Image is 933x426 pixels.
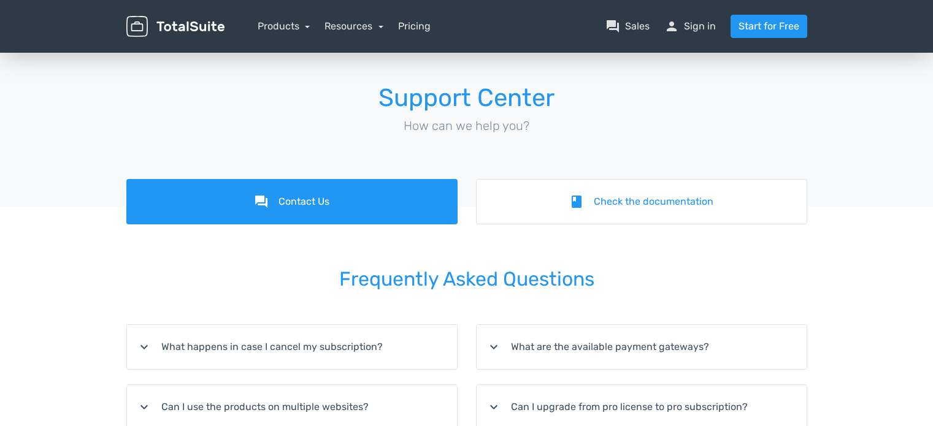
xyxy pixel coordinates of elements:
i: expand_more [486,400,501,414]
span: question_answer [605,19,620,34]
a: bookCheck the documentation [476,179,807,224]
span: person [664,19,679,34]
a: Products [258,20,310,32]
i: expand_more [137,340,152,354]
summary: expand_moreWhat happens in case I cancel my subscription? [127,325,457,369]
h2: Frequently Asked Questions [126,251,807,307]
i: expand_more [137,400,152,414]
h1: Support Center [126,85,807,112]
i: expand_more [486,340,501,354]
a: Start for Free [731,15,807,38]
a: personSign in [664,19,716,34]
img: TotalSuite for WordPress [126,16,225,37]
summary: expand_moreWhat are the available payment gateways? [477,325,807,369]
a: forumContact Us [126,179,458,224]
a: Pricing [398,19,431,34]
p: How can we help you? [126,116,807,135]
i: book [569,194,584,209]
i: forum [254,194,269,209]
a: Resources [324,20,383,32]
a: question_answerSales [605,19,650,34]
